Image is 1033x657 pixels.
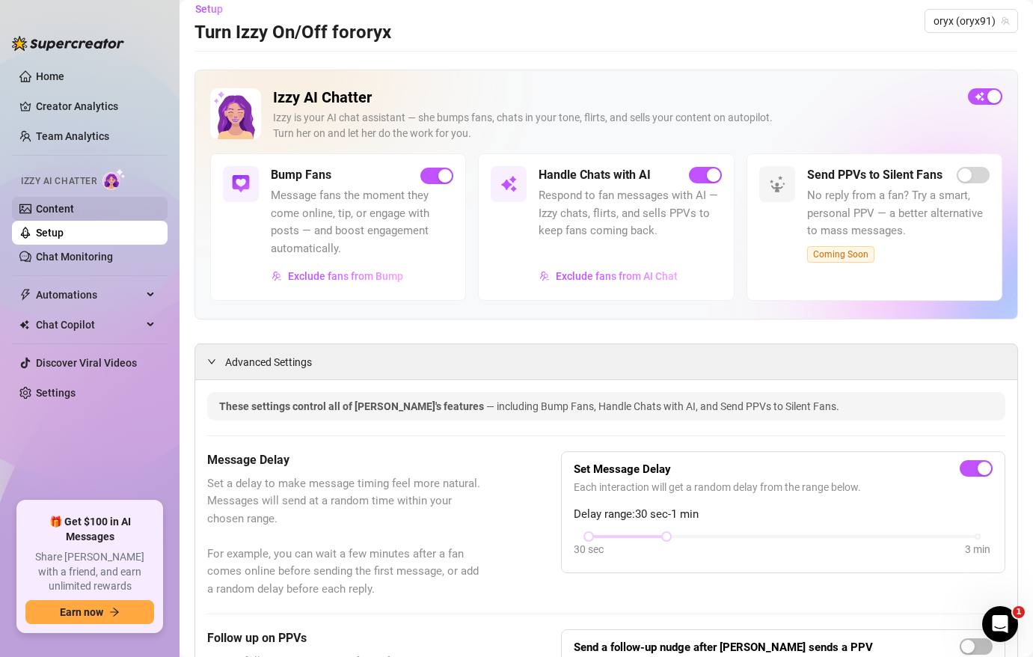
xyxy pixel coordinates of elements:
[36,70,64,82] a: Home
[271,166,331,184] h5: Bump Fans
[539,271,550,281] img: svg%3e
[574,479,993,495] span: Each interaction will get a random delay from the range below.
[271,187,453,257] span: Message fans the moment they come online, tip, or engage with posts — and boost engagement automa...
[288,270,403,282] span: Exclude fans from Bump
[36,94,156,118] a: Creator Analytics
[807,166,942,184] h5: Send PPVs to Silent Fans
[219,400,486,412] span: These settings control all of [PERSON_NAME]'s features
[36,130,109,142] a: Team Analytics
[486,400,839,412] span: — including Bump Fans, Handle Chats with AI, and Send PPVs to Silent Fans.
[574,506,993,524] span: Delay range: 30 sec - 1 min
[539,187,721,240] span: Respond to fan messages with AI — Izzy chats, flirts, and sells PPVs to keep fans coming back.
[102,168,126,190] img: AI Chatter
[207,451,486,469] h5: Message Delay
[36,203,74,215] a: Content
[210,88,261,139] img: Izzy AI Chatter
[768,175,786,193] img: svg%3e
[539,166,651,184] h5: Handle Chats with AI
[36,313,142,337] span: Chat Copilot
[25,550,154,594] span: Share [PERSON_NAME] with a friend, and earn unlimited rewards
[934,10,1009,32] span: oryx (oryx91)
[109,607,120,617] span: arrow-right
[272,271,282,281] img: svg%3e
[225,354,312,370] span: Advanced Settings
[207,629,486,647] h5: Follow up on PPVs
[25,515,154,544] span: 🎁 Get $100 in AI Messages
[271,264,404,288] button: Exclude fans from Bump
[60,606,103,618] span: Earn now
[574,641,873,654] strong: Send a follow-up nudge after [PERSON_NAME] sends a PPV
[12,36,124,51] img: logo-BBDzfeDw.svg
[36,251,113,263] a: Chat Monitoring
[36,283,142,307] span: Automations
[36,227,64,239] a: Setup
[194,21,391,45] h3: Turn Izzy On/Off for oryx
[207,475,486,599] span: Set a delay to make message timing feel more natural. Messages will send at a random time within ...
[19,289,31,301] span: thunderbolt
[982,606,1018,642] iframe: Intercom live chat
[965,541,990,557] div: 3 min
[574,462,671,476] strong: Set Message Delay
[232,175,250,193] img: svg%3e
[807,246,874,263] span: Coming Soon
[273,88,956,107] h2: Izzy AI Chatter
[207,353,225,370] div: expanded
[807,187,990,240] span: No reply from a fan? Try a smart, personal PPV — a better alternative to mass messages.
[207,357,216,366] span: expanded
[500,175,518,193] img: svg%3e
[195,3,223,15] span: Setup
[1013,606,1025,618] span: 1
[1001,16,1010,25] span: team
[556,270,678,282] span: Exclude fans from AI Chat
[574,541,604,557] div: 30 sec
[36,387,76,399] a: Settings
[25,600,154,624] button: Earn nowarrow-right
[21,174,96,189] span: Izzy AI Chatter
[273,110,956,141] div: Izzy is your AI chat assistant — she bumps fans, chats in your tone, flirts, and sells your conte...
[36,357,137,369] a: Discover Viral Videos
[19,320,29,330] img: Chat Copilot
[539,264,678,288] button: Exclude fans from AI Chat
